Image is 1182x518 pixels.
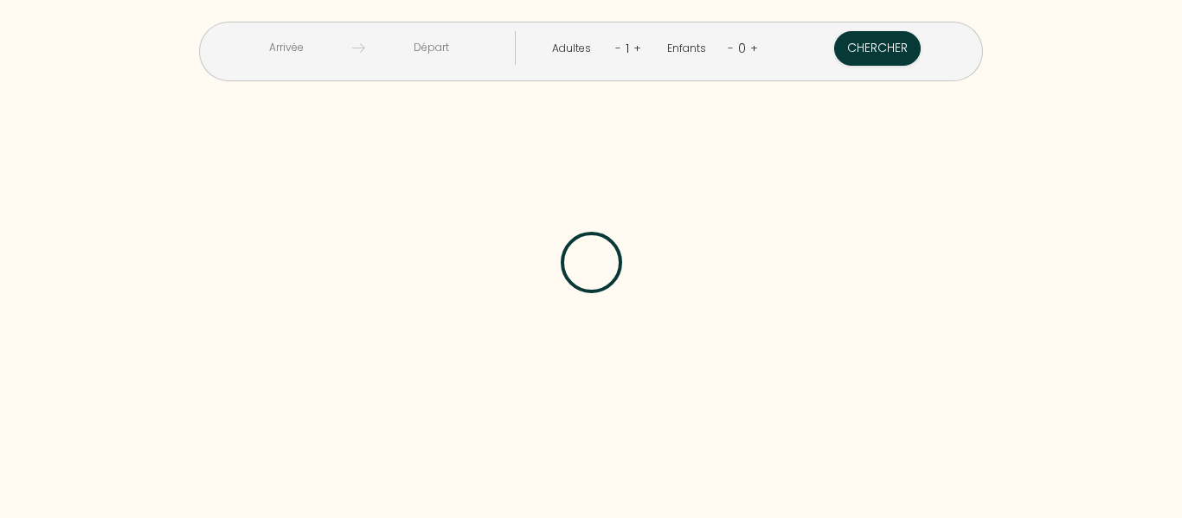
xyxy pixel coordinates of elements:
a: + [633,40,641,56]
input: Arrivée [220,31,352,65]
div: 0 [734,35,750,62]
div: Adultes [552,41,597,57]
a: + [750,40,758,56]
a: - [728,40,734,56]
button: Chercher [834,31,921,66]
img: guests [352,42,365,54]
input: Départ [365,31,498,65]
div: 1 [621,35,633,62]
a: - [615,40,621,56]
div: Enfants [667,41,712,57]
